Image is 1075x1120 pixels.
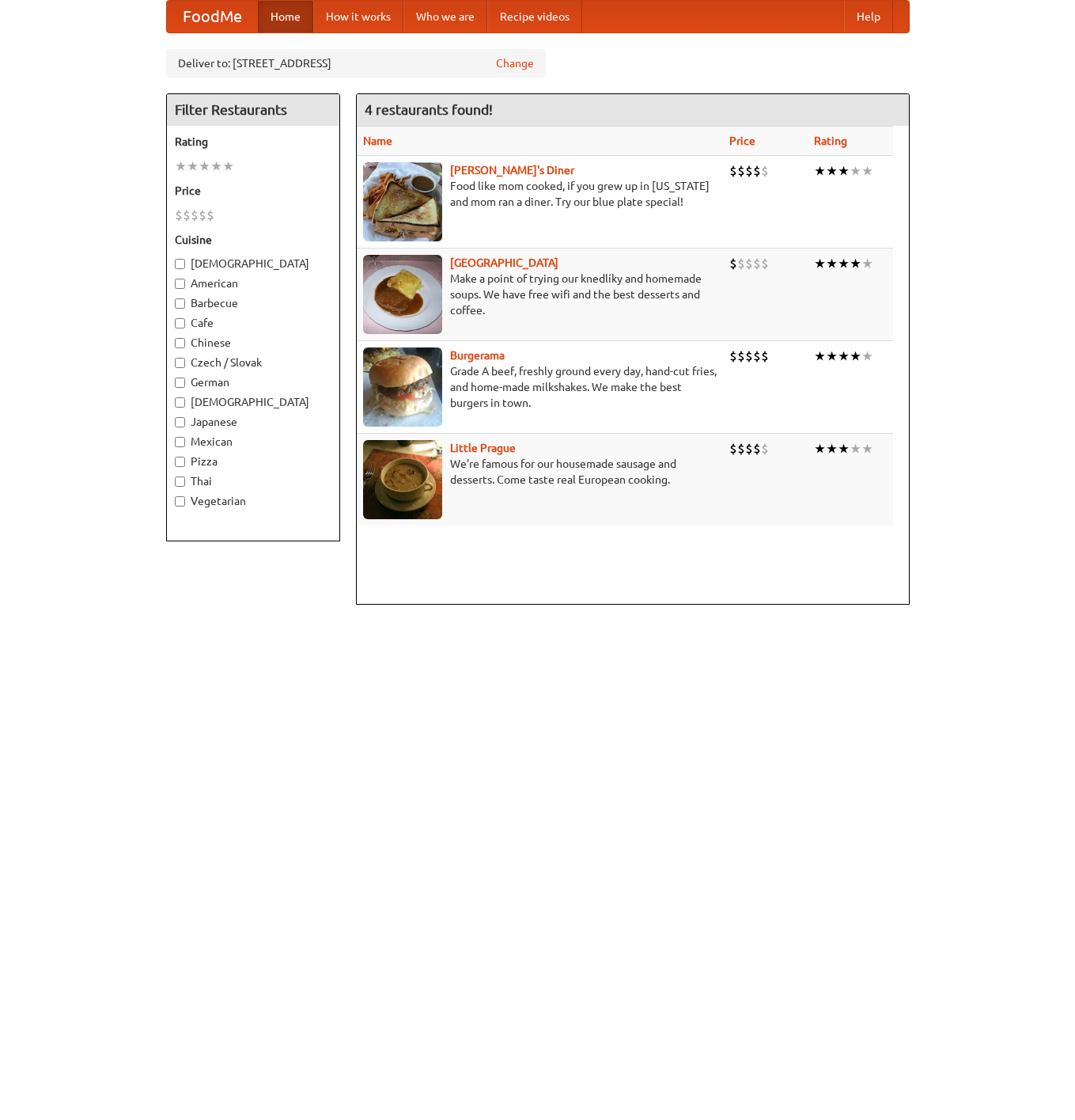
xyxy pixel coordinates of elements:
[175,355,331,370] label: Czech / Slovak
[167,1,258,32] a: FoodMe
[814,347,826,365] li: ★
[761,347,769,365] li: $
[175,358,185,368] input: Czech / Slovak
[175,134,331,150] h5: Rating
[175,338,185,348] input: Chinese
[753,440,761,457] li: $
[745,255,753,272] li: $
[175,493,331,509] label: Vegetarian
[199,207,206,224] li: $
[745,162,753,180] li: $
[761,440,769,457] li: $
[363,363,717,411] p: Grade A beef, freshly ground every day, hand-cut fries, and home-made milkshakes. We make the bes...
[365,102,493,117] ng-pluralize: 4 restaurants found!
[737,347,745,365] li: $
[861,255,873,272] li: ★
[729,347,737,365] li: $
[838,347,850,365] li: ★
[838,255,850,272] li: ★
[175,298,185,309] input: Barbecue
[487,1,582,32] a: Recipe videos
[222,158,234,175] li: ★
[175,394,331,410] label: [DEMOGRAPHIC_DATA]
[175,417,185,427] input: Japanese
[753,255,761,272] li: $
[175,397,185,408] input: [DEMOGRAPHIC_DATA]
[175,295,331,311] label: Barbecue
[363,347,442,427] img: burgerama.jpg
[745,440,753,457] li: $
[175,256,331,271] label: [DEMOGRAPHIC_DATA]
[450,164,574,177] a: [PERSON_NAME]'s Diner
[737,255,745,272] li: $
[737,440,745,457] li: $
[761,255,769,272] li: $
[814,135,847,147] a: Rating
[258,1,313,32] a: Home
[175,158,187,175] li: ★
[175,275,331,291] label: American
[729,135,755,147] a: Price
[814,162,826,180] li: ★
[175,473,331,489] label: Thai
[187,158,199,175] li: ★
[175,232,331,248] h5: Cuisine
[175,457,185,467] input: Pizza
[403,1,487,32] a: Who we are
[175,315,331,331] label: Cafe
[450,442,516,454] a: Little Prague
[838,162,850,180] li: ★
[363,271,717,318] p: Make a point of trying our knedlíky and homemade soups. We have free wifi and the best desserts a...
[363,135,392,147] a: Name
[761,162,769,180] li: $
[183,207,191,224] li: $
[199,158,210,175] li: ★
[175,476,185,487] input: Thai
[450,256,558,269] a: [GEOGRAPHIC_DATA]
[206,207,214,224] li: $
[838,440,850,457] li: ★
[850,347,861,365] li: ★
[729,162,737,180] li: $
[861,347,873,365] li: ★
[313,1,403,32] a: How it works
[844,1,893,32] a: Help
[363,178,717,210] p: Food like mom cooked, if you grew up in [US_STATE] and mom ran a diner. Try our blue plate special!
[450,349,505,362] a: Burgerama
[175,454,331,469] label: Pizza
[175,259,185,269] input: [DEMOGRAPHIC_DATA]
[850,255,861,272] li: ★
[175,279,185,289] input: American
[729,255,737,272] li: $
[496,55,534,71] a: Change
[175,335,331,351] label: Chinese
[861,162,873,180] li: ★
[175,496,185,507] input: Vegetarian
[826,162,838,180] li: ★
[166,49,546,78] div: Deliver to: [STREET_ADDRESS]
[826,347,838,365] li: ★
[745,347,753,365] li: $
[363,162,442,241] img: sallys.jpg
[363,456,717,488] p: We're famous for our housemade sausage and desserts. Come taste real European cooking.
[363,255,442,334] img: czechpoint.jpg
[175,318,185,328] input: Cafe
[814,255,826,272] li: ★
[850,440,861,457] li: ★
[175,378,185,388] input: German
[814,440,826,457] li: ★
[175,437,185,447] input: Mexican
[175,414,331,430] label: Japanese
[826,255,838,272] li: ★
[210,158,222,175] li: ★
[175,207,183,224] li: $
[729,440,737,457] li: $
[175,434,331,450] label: Mexican
[861,440,873,457] li: ★
[850,162,861,180] li: ★
[167,94,339,126] h4: Filter Restaurants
